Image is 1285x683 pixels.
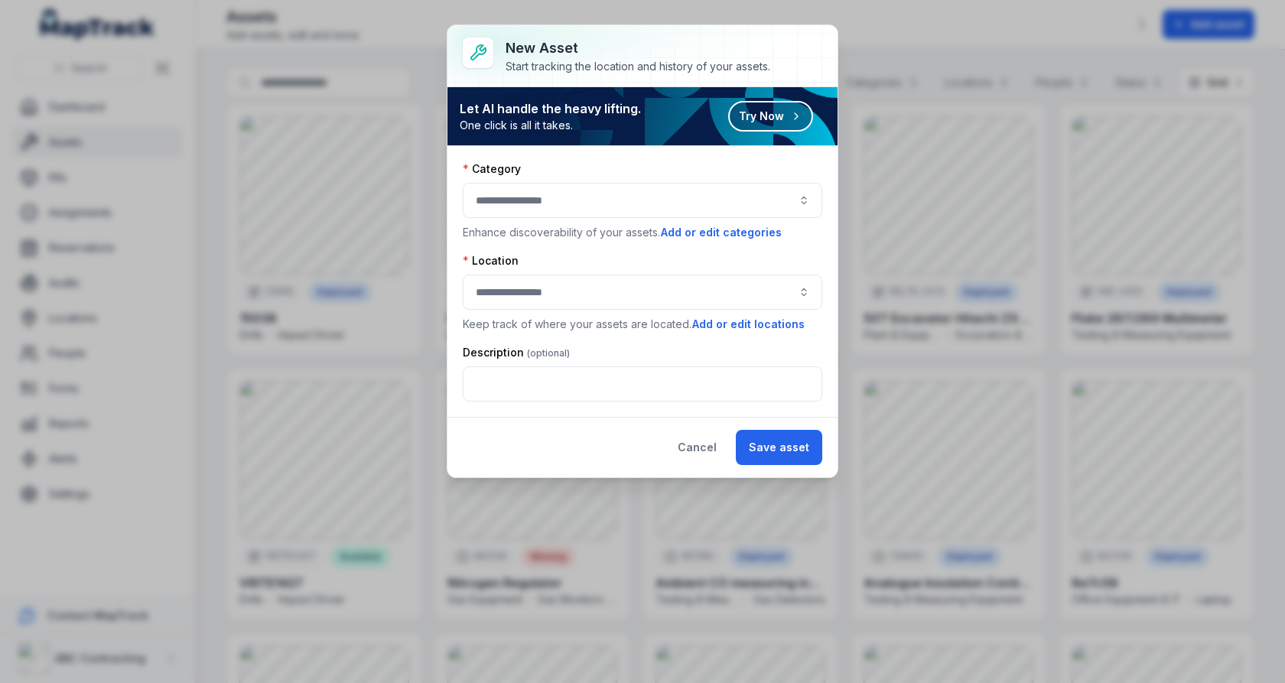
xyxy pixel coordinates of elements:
[460,99,641,118] strong: Let AI handle the heavy lifting.
[463,224,822,241] p: Enhance discoverability of your assets.
[463,161,521,177] label: Category
[728,101,813,132] button: Try Now
[665,430,730,465] button: Cancel
[736,430,822,465] button: Save asset
[460,118,641,133] span: One click is all it takes.
[463,253,519,268] label: Location
[691,316,805,333] button: Add or edit locations
[463,345,570,360] label: Description
[463,316,822,333] p: Keep track of where your assets are located.
[660,224,782,241] button: Add or edit categories
[506,37,770,59] h3: New asset
[506,59,770,74] div: Start tracking the location and history of your assets.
